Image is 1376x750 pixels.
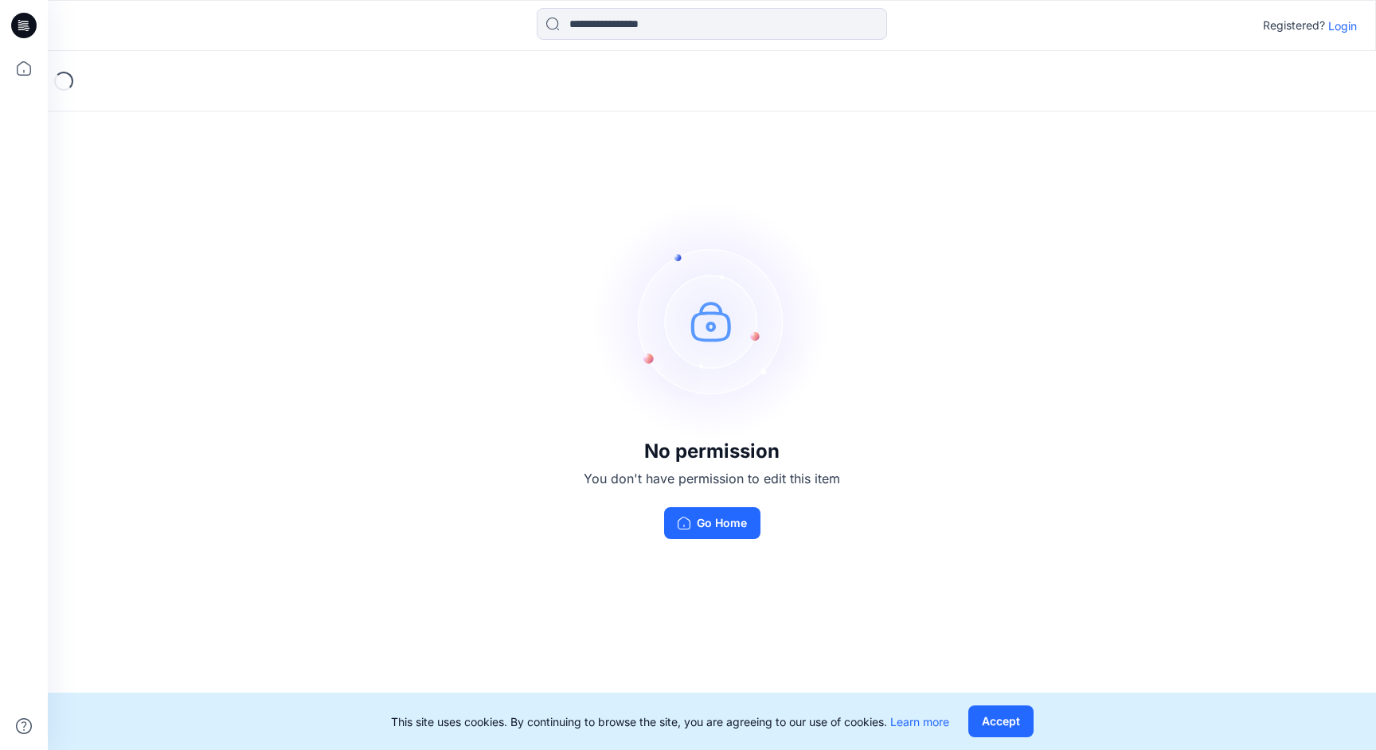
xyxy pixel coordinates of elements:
button: Go Home [664,507,760,539]
p: You don't have permission to edit this item [584,469,840,488]
p: This site uses cookies. By continuing to browse the site, you are agreeing to our use of cookies. [391,713,949,730]
p: Login [1328,18,1357,34]
a: Learn more [890,715,949,729]
p: Registered? [1263,16,1325,35]
h3: No permission [584,440,840,463]
img: no-perm.svg [592,201,831,440]
button: Accept [968,705,1034,737]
